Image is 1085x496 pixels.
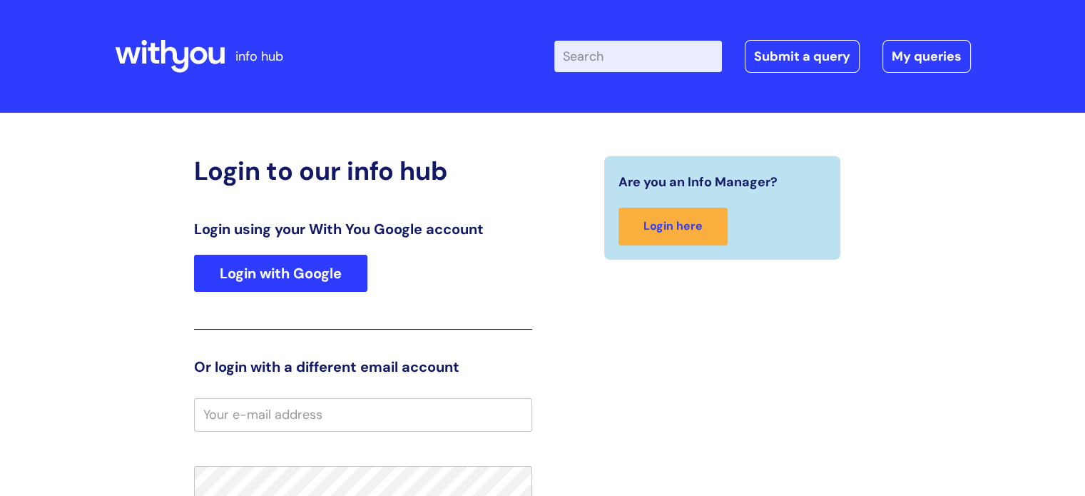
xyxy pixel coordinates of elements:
[745,40,860,73] a: Submit a query
[235,45,283,68] p: info hub
[194,358,532,375] h3: Or login with a different email account
[882,40,971,73] a: My queries
[618,208,728,246] a: Login here
[618,171,778,193] span: Are you an Info Manager?
[554,41,722,72] input: Search
[194,156,532,186] h2: Login to our info hub
[194,255,367,292] a: Login with Google
[194,398,532,431] input: Your e-mail address
[194,221,532,238] h3: Login using your With You Google account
